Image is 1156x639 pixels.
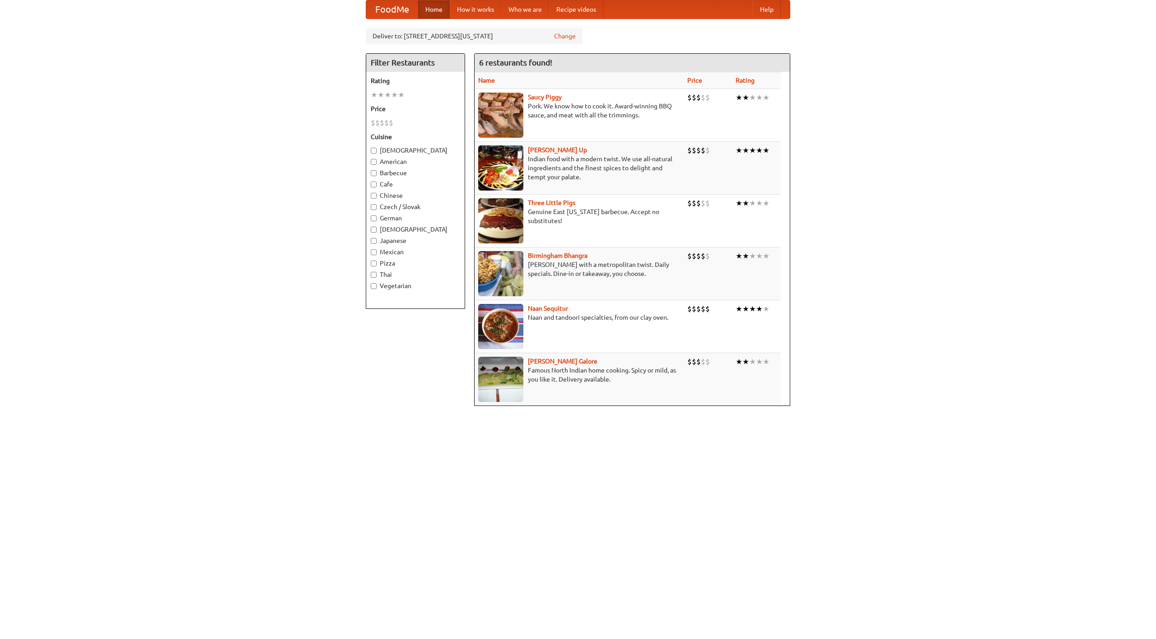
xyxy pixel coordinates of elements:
[749,198,756,208] li: ★
[371,146,460,155] label: [DEMOGRAPHIC_DATA]
[478,366,680,384] p: Famous North Indian home cooking. Spicy or mild, as you like it. Delivery available.
[478,145,523,191] img: curryup.jpg
[763,251,769,261] li: ★
[528,305,568,312] b: Naan Sequitur
[371,283,377,289] input: Vegetarian
[736,357,742,367] li: ★
[705,304,710,314] li: $
[371,215,377,221] input: German
[687,198,692,208] li: $
[742,357,749,367] li: ★
[478,260,680,278] p: [PERSON_NAME] with a metropolitan twist. Daily specials. Dine-in or takeaway, you choose.
[742,93,749,103] li: ★
[696,145,701,155] li: $
[696,93,701,103] li: $
[371,249,377,255] input: Mexican
[701,357,705,367] li: $
[763,198,769,208] li: ★
[696,357,701,367] li: $
[742,145,749,155] li: ★
[398,90,405,100] li: ★
[478,93,523,138] img: saucy.jpg
[749,304,756,314] li: ★
[528,93,562,101] b: Saucy Piggy
[371,204,377,210] input: Czech / Slovak
[756,357,763,367] li: ★
[371,225,460,234] label: [DEMOGRAPHIC_DATA]
[371,168,460,177] label: Barbecue
[371,272,377,278] input: Thai
[696,198,701,208] li: $
[701,198,705,208] li: $
[371,202,460,211] label: Czech / Slovak
[687,77,702,84] a: Price
[692,198,696,208] li: $
[478,207,680,225] p: Genuine East [US_STATE] barbecue. Accept no substitutes!
[736,251,742,261] li: ★
[371,76,460,85] h5: Rating
[705,145,710,155] li: $
[384,118,389,128] li: $
[701,145,705,155] li: $
[749,93,756,103] li: ★
[528,146,587,154] a: [PERSON_NAME] Up
[371,270,460,279] label: Thai
[742,198,749,208] li: ★
[763,93,769,103] li: ★
[366,28,583,44] div: Deliver to: [STREET_ADDRESS][US_STATE]
[687,251,692,261] li: $
[736,145,742,155] li: ★
[736,304,742,314] li: ★
[371,238,377,244] input: Japanese
[528,252,587,259] a: Birmingham Bhangra
[371,247,460,257] label: Mexican
[756,304,763,314] li: ★
[478,357,523,402] img: currygalore.jpg
[554,32,576,41] a: Change
[371,191,460,200] label: Chinese
[371,259,460,268] label: Pizza
[371,180,460,189] label: Cafe
[742,251,749,261] li: ★
[371,193,377,199] input: Chinese
[749,357,756,367] li: ★
[478,304,523,349] img: naansequitur.jpg
[371,159,377,165] input: American
[478,154,680,182] p: Indian food with a modern twist. We use all-natural ingredients and the finest spices to delight ...
[705,93,710,103] li: $
[371,118,375,128] li: $
[705,357,710,367] li: $
[705,198,710,208] li: $
[371,132,460,141] h5: Cuisine
[736,77,755,84] a: Rating
[692,357,696,367] li: $
[371,170,377,176] input: Barbecue
[478,102,680,120] p: Pork. We know how to cook it. Award-winning BBQ sauce, and meat with all the trimmings.
[687,357,692,367] li: $
[478,251,523,296] img: bhangra.jpg
[692,93,696,103] li: $
[478,77,495,84] a: Name
[687,304,692,314] li: $
[763,357,769,367] li: ★
[371,182,377,187] input: Cafe
[701,93,705,103] li: $
[479,58,552,67] ng-pluralize: 6 restaurants found!
[749,251,756,261] li: ★
[528,199,575,206] a: Three Little Pigs
[384,90,391,100] li: ★
[756,145,763,155] li: ★
[371,281,460,290] label: Vegetarian
[375,118,380,128] li: $
[378,90,384,100] li: ★
[696,251,701,261] li: $
[742,304,749,314] li: ★
[763,304,769,314] li: ★
[528,358,597,365] a: [PERSON_NAME] Galore
[756,198,763,208] li: ★
[701,251,705,261] li: $
[756,93,763,103] li: ★
[756,251,763,261] li: ★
